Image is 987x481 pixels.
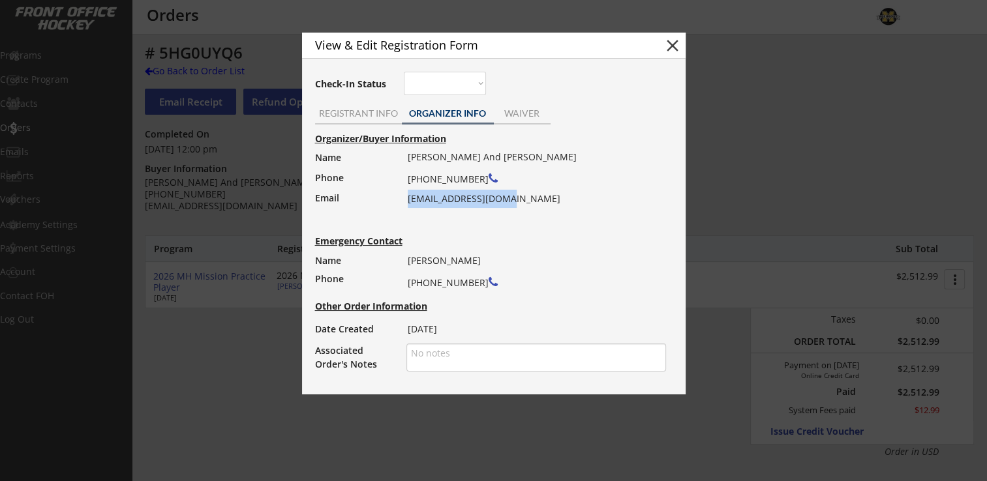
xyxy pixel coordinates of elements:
[315,39,640,51] div: View & Edit Registration Form
[494,109,551,118] div: WAIVER
[315,148,394,228] div: Name Phone Email
[315,302,679,311] div: Other Order Information
[315,343,394,371] div: Associated Order's Notes
[408,252,658,293] div: [PERSON_NAME] [PHONE_NUMBER]
[315,237,415,246] div: Emergency Contact
[315,80,389,89] div: Check-In Status
[402,109,494,118] div: ORGANIZER INFO
[408,148,658,208] div: [PERSON_NAME] And [PERSON_NAME] [PHONE_NUMBER] [EMAIL_ADDRESS][DOMAIN_NAME]
[315,320,394,338] div: Date Created
[408,320,658,338] div: [DATE]
[315,134,679,143] div: Organizer/Buyer Information
[315,109,402,118] div: REGISTRANT INFO
[663,36,682,55] button: close
[315,252,394,288] div: Name Phone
